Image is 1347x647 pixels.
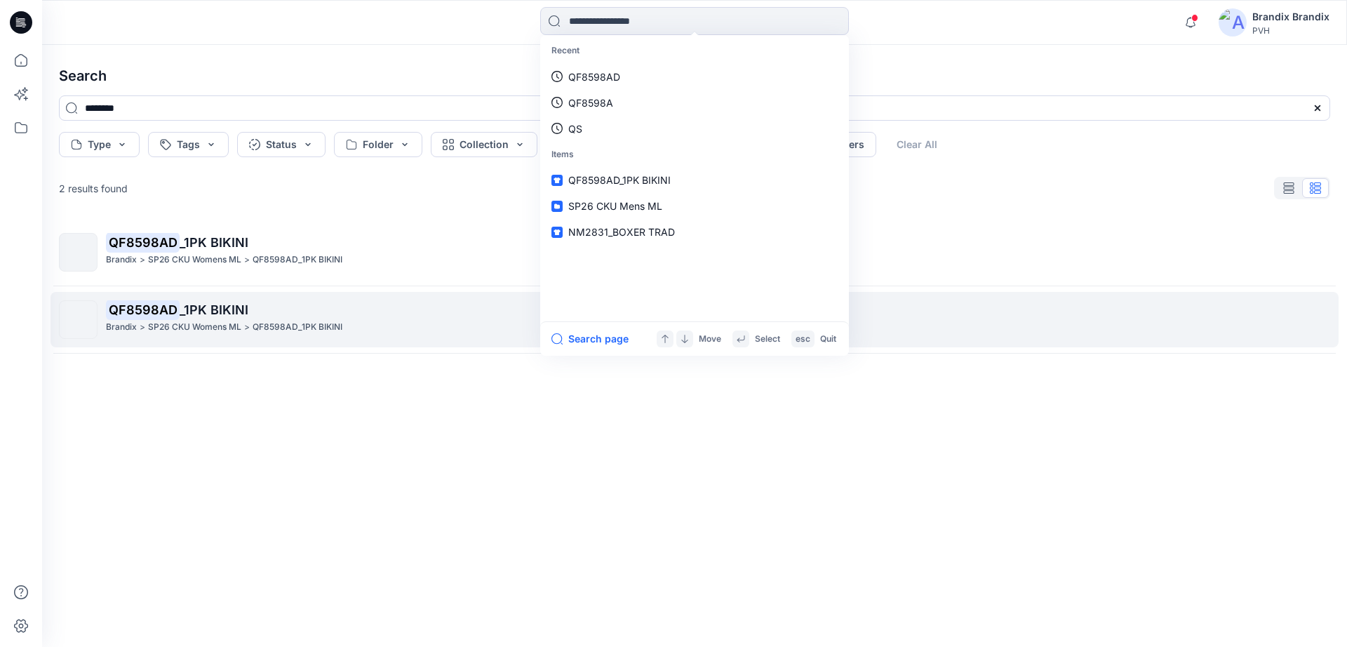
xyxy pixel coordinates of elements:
a: QF8598AD [543,64,846,90]
h4: Search [48,56,1341,95]
div: Brandix Brandix [1252,8,1329,25]
p: Select [755,332,780,347]
mark: QF8598AD [106,300,180,319]
button: Search page [551,331,629,347]
img: avatar [1219,8,1247,36]
button: Type [59,132,140,157]
a: NM2831_BOXER TRAD [543,219,846,245]
p: Brandix [106,320,137,335]
a: QF8598AD_1PK BIKINIBrandix>SP26 CKU Womens ML>QF8598AD_1PK BIKINI [51,225,1339,280]
p: Move [699,332,721,347]
p: Recent [543,38,846,64]
a: QF8598A [543,90,846,116]
p: QF8598A [568,95,613,110]
p: QF8598AD_1PK BIKINI [253,320,342,335]
button: Collection [431,132,537,157]
p: esc [796,332,810,347]
span: _1PK BIKINI [180,302,248,317]
p: Brandix [106,253,137,267]
p: > [244,320,250,335]
p: SP26 CKU Womens ML [148,253,241,267]
mark: QF8598AD [106,232,180,252]
span: QF8598AD_1PK BIKINI [568,174,671,186]
span: NM2831_BOXER TRAD [568,226,675,238]
a: QS [543,116,846,142]
div: PVH [1252,25,1329,36]
button: Status [237,132,326,157]
p: QS [568,121,582,136]
p: Items [543,142,846,168]
p: SP26 CKU Womens ML [148,320,241,335]
p: QF8598AD [568,69,620,84]
p: > [140,253,145,267]
button: Tags [148,132,229,157]
p: > [244,253,250,267]
a: QF8598AD_1PK BIKINIBrandix>SP26 CKU Womens ML>QF8598AD_1PK BIKINI [51,292,1339,347]
a: QF8598AD_1PK BIKINI [543,167,846,193]
a: SP26 CKU Mens ML [543,193,846,219]
p: QF8598AD_1PK BIKINI [253,253,342,267]
p: Quit [820,332,836,347]
span: _1PK BIKINI [180,235,248,250]
p: 2 results found [59,181,128,196]
span: SP26 CKU Mens ML [568,200,662,212]
button: Folder [334,132,422,157]
p: > [140,320,145,335]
